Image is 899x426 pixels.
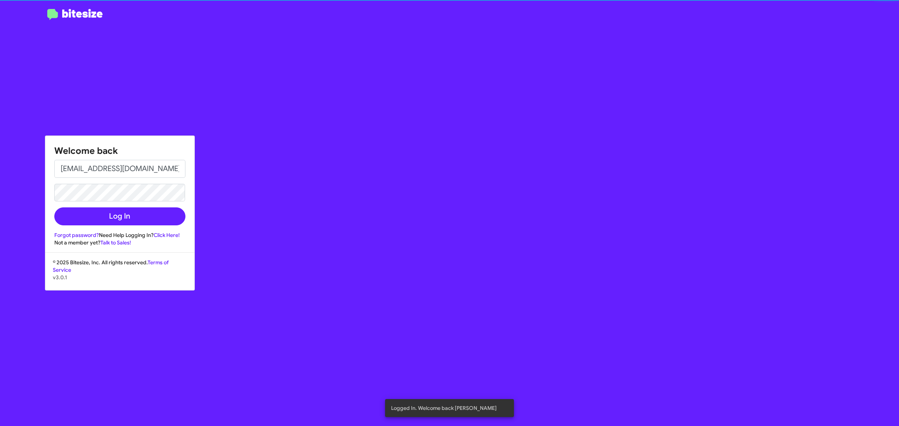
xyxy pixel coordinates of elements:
a: Talk to Sales! [100,239,131,246]
a: Terms of Service [53,259,169,273]
a: Forgot password? [54,232,99,238]
p: v3.0.1 [53,274,187,281]
button: Log In [54,207,185,225]
div: Need Help Logging In? [54,231,185,239]
h1: Welcome back [54,145,185,157]
span: Logged In. Welcome back [PERSON_NAME] [391,404,497,412]
div: Not a member yet? [54,239,185,246]
div: © 2025 Bitesize, Inc. All rights reserved. [45,259,194,290]
a: Click Here! [154,232,180,238]
input: Email address [54,160,185,178]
